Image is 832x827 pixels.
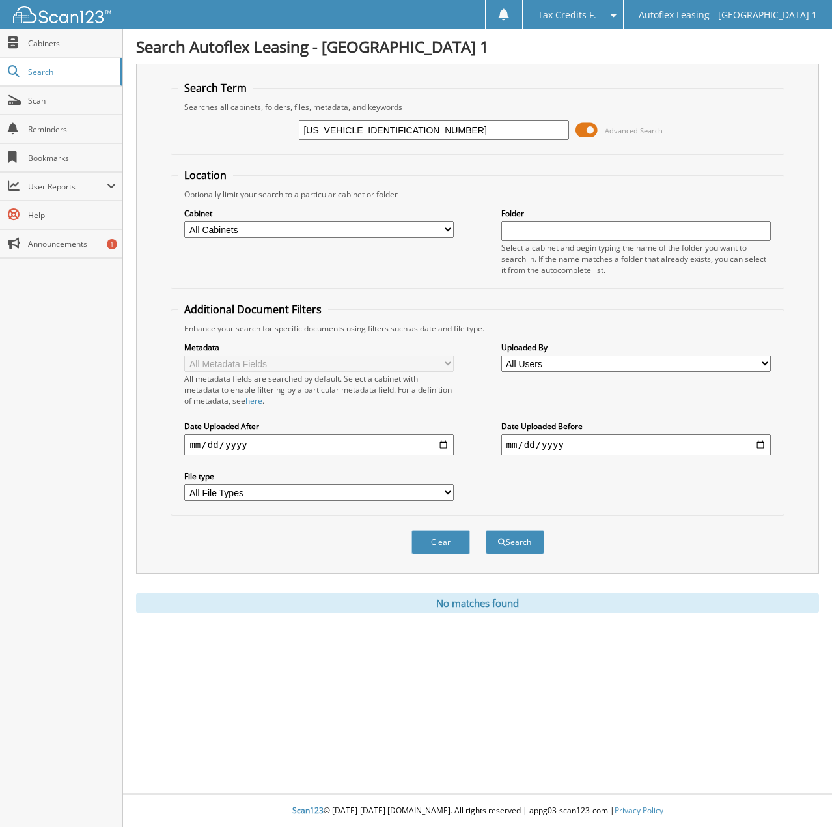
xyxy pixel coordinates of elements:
[178,323,777,334] div: Enhance your search for specific documents using filters such as date and file type.
[639,11,817,19] span: Autoflex Leasing - [GEOGRAPHIC_DATA] 1
[178,102,777,113] div: Searches all cabinets, folders, files, metadata, and keywords
[136,593,819,613] div: No matches found
[178,168,233,182] legend: Location
[178,81,253,95] legend: Search Term
[615,805,663,816] a: Privacy Policy
[136,36,819,57] h1: Search Autoflex Leasing - [GEOGRAPHIC_DATA] 1
[411,530,470,554] button: Clear
[292,805,324,816] span: Scan123
[501,342,771,353] label: Uploaded By
[538,11,596,19] span: Tax Credits F.
[184,434,454,455] input: start
[184,342,454,353] label: Metadata
[486,530,544,554] button: Search
[28,181,107,192] span: User Reports
[501,208,771,219] label: Folder
[28,66,114,77] span: Search
[184,421,454,432] label: Date Uploaded After
[184,373,454,406] div: All metadata fields are searched by default. Select a cabinet with metadata to enable filtering b...
[28,210,116,221] span: Help
[123,795,832,827] div: © [DATE]-[DATE] [DOMAIN_NAME]. All rights reserved | appg03-scan123-com |
[28,124,116,135] span: Reminders
[28,95,116,106] span: Scan
[178,189,777,200] div: Optionally limit your search to a particular cabinet or folder
[28,238,116,249] span: Announcements
[245,395,262,406] a: here
[28,152,116,163] span: Bookmarks
[605,126,663,135] span: Advanced Search
[13,6,111,23] img: scan123-logo-white.svg
[107,239,117,249] div: 1
[184,208,454,219] label: Cabinet
[178,302,328,316] legend: Additional Document Filters
[501,242,771,275] div: Select a cabinet and begin typing the name of the folder you want to search in. If the name match...
[501,434,771,455] input: end
[501,421,771,432] label: Date Uploaded Before
[184,471,454,482] label: File type
[28,38,116,49] span: Cabinets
